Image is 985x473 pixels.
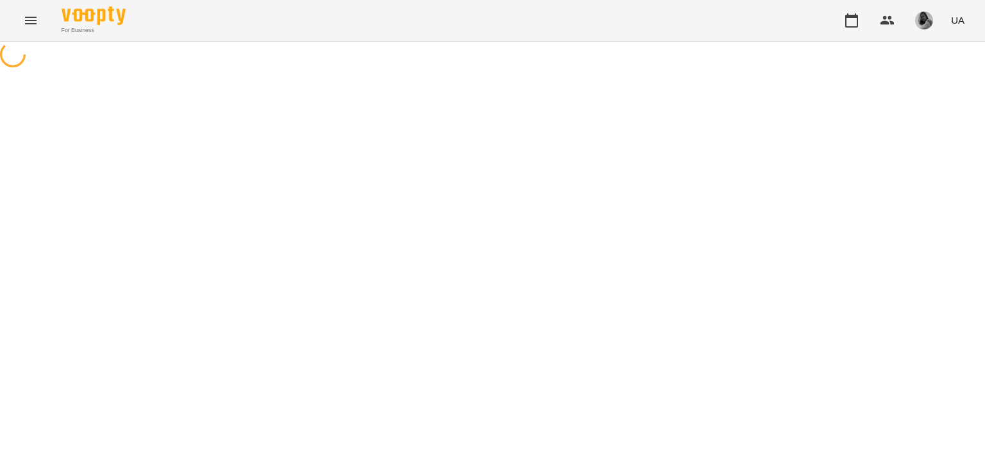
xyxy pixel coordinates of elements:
[946,8,970,32] button: UA
[15,5,46,36] button: Menu
[951,13,964,27] span: UA
[62,6,126,25] img: Voopty Logo
[62,26,126,35] span: For Business
[915,12,933,29] img: e5293e2da6ed50ac3e3312afa6d7e185.jpg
